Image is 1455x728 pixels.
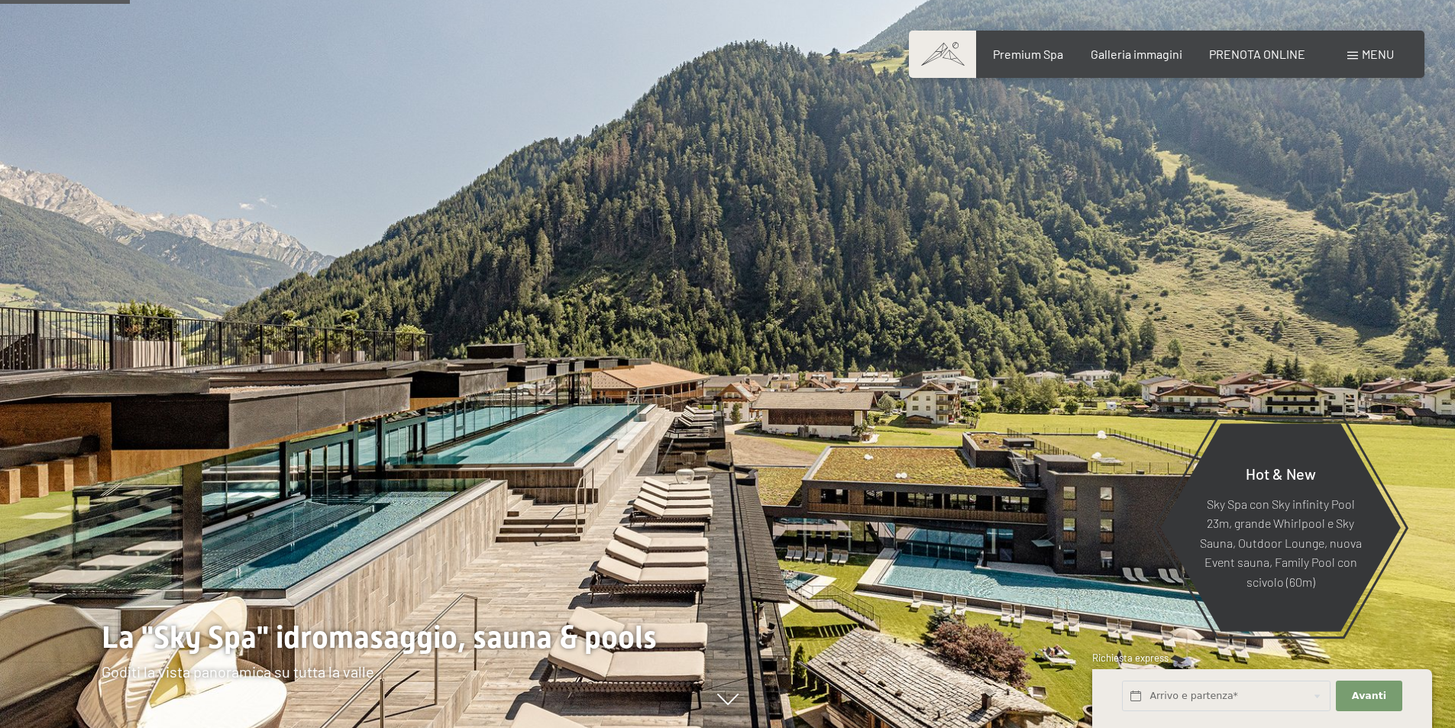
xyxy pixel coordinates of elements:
span: Richiesta express [1092,652,1169,664]
p: Sky Spa con Sky infinity Pool 23m, grande Whirlpool e Sky Sauna, Outdoor Lounge, nuova Event saun... [1198,493,1363,591]
button: Avanti [1336,681,1402,712]
span: Menu [1362,47,1394,61]
a: Hot & New Sky Spa con Sky infinity Pool 23m, grande Whirlpool e Sky Sauna, Outdoor Lounge, nuova ... [1159,422,1402,633]
span: Avanti [1352,689,1386,703]
a: Galleria immagini [1091,47,1182,61]
a: PRENOTA ONLINE [1209,47,1305,61]
a: Premium Spa [993,47,1063,61]
span: Hot & New [1246,464,1316,482]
